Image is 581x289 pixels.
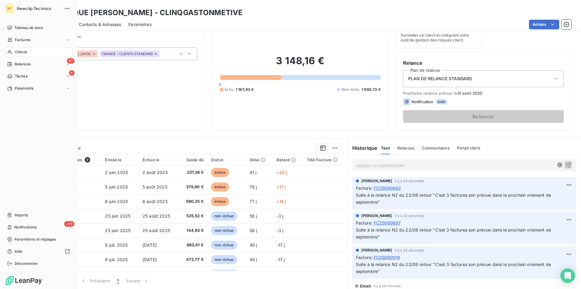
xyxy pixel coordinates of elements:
[277,242,285,248] span: -17 j
[15,61,31,67] span: Relances
[15,261,38,266] span: Déconnexion
[395,179,425,183] span: il y a 24 secondes
[422,146,450,150] span: Commentaires
[14,225,37,230] span: Notifications
[143,242,157,248] span: [DATE]
[211,255,237,264] span: non-échue
[373,284,401,288] span: il y a 36 minutes
[15,49,27,55] span: Clients
[15,25,43,31] span: Tableau de bord
[403,59,564,67] h6: Relance
[122,274,153,287] button: Suivant
[436,99,447,104] span: auto
[64,221,74,227] span: +99
[250,213,257,218] span: 58 j
[17,6,61,11] span: Newclip Technics
[105,184,128,189] span: 5 juin 2025
[15,37,30,43] span: Factures
[236,87,254,92] span: 1 197,43 €
[220,55,380,73] h2: 3 148,16 €
[277,184,286,189] span: +17 j
[69,70,74,76] span: 6
[117,278,119,284] span: 1
[5,23,72,33] a: Tableau de bord
[408,76,472,82] span: PLAN DE RELANCE STANDARD
[102,52,153,56] span: FRANCE - CLIENTS STANDARD
[219,82,221,87] span: 0
[5,276,42,285] img: Logo LeanPay
[53,7,243,18] h3: CLINIQUE [PERSON_NAME] - CLINQGASTONMETIVE
[128,21,152,28] span: Paramètres
[529,20,559,29] button: Actions
[105,213,130,218] span: 25 juin 2025
[143,157,175,162] div: Échue le
[277,157,300,162] div: Retard
[211,182,229,192] span: échue
[67,58,74,64] span: 87
[105,170,128,175] span: 2 juin 2025
[182,213,204,219] span: 525,52 €
[105,228,130,233] span: 25 juin 2025
[5,247,72,256] a: Aide
[182,199,204,205] span: 580,25 €
[5,4,15,13] div: NT
[250,170,257,175] span: 81 j
[182,184,204,190] span: 379,80 €
[277,228,284,233] span: -3 j
[211,157,242,162] div: Statut
[143,228,170,233] span: 25 août 2025
[374,220,401,226] span: FC25060697
[5,59,72,69] a: 87Relances
[356,185,373,191] span: Facture :
[105,242,128,248] span: 8 juil. 2025
[457,146,480,150] span: Portail client
[362,87,381,92] span: 1 950,73 €
[5,84,72,93] a: Paiements
[412,99,434,104] span: Notification
[15,212,28,218] span: Imports
[361,178,392,184] span: [PERSON_NAME]
[403,91,564,96] span: Prochaine relance prévue le
[342,87,359,92] span: Non-échu
[361,213,392,218] span: [PERSON_NAME]
[211,226,237,235] span: non-échue
[5,210,72,220] a: Imports
[250,184,257,189] span: 78 j
[374,185,401,191] span: FC25060892
[15,86,33,91] span: Paiements
[356,227,552,239] span: Suite à la relance N2 du 22/08 retour "C’est 3 factures son prévue dans le prochain virement de s...
[250,228,257,233] span: 58 j
[397,146,415,150] span: Relances
[15,74,28,79] span: Tâches
[277,213,284,218] span: -3 j
[211,270,237,279] span: non-échue
[360,284,371,288] span: Email
[381,146,390,150] span: Tout
[5,71,72,81] a: 6Tâches
[143,184,167,189] span: 5 août 2025
[250,199,257,204] span: 77 j
[457,91,483,96] span: 31 août 2025
[5,235,72,244] a: Paramètres et réglages
[85,157,90,163] span: 9
[401,33,477,42] span: Surveiller ce client en intégrant votre outil de gestion des risques client.
[49,34,197,43] span: Propriétés Client
[143,257,157,262] span: [DATE]
[105,157,135,162] div: Émise le
[277,199,286,204] span: +16 j
[211,212,237,221] span: non-échue
[182,242,204,248] span: 663,41 €
[395,214,425,218] span: il y a 32 secondes
[5,35,72,45] a: Factures
[560,268,575,283] div: Open Intercom Messenger
[77,274,113,287] button: Précédent
[211,168,229,177] span: échue
[374,254,400,261] span: FC25060019
[182,157,204,162] div: Solde dû
[395,248,425,252] span: il y a 42 secondes
[403,110,564,123] button: Relancer
[225,87,233,92] span: Échu
[211,197,229,206] span: échue
[277,170,287,175] span: +20 j
[347,144,378,152] h6: Historique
